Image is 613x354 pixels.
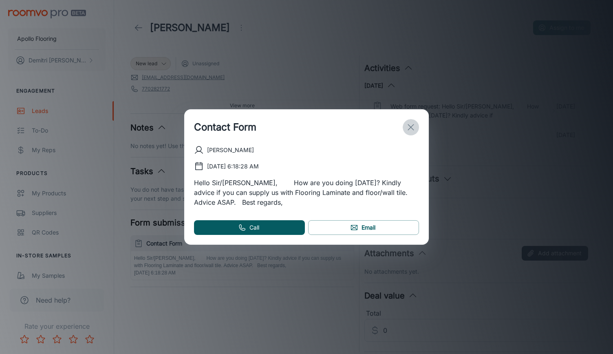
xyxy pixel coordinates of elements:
[194,178,419,207] p: Hello Sir/[PERSON_NAME], How are you doing [DATE]? Kindly advice if you can supply us with Floori...
[194,220,305,235] a: Call
[207,162,259,171] p: [DATE] 6:18:28 AM
[207,146,254,155] p: [PERSON_NAME]
[194,120,256,135] h1: Contact Form
[403,119,419,135] button: exit
[308,220,419,235] a: Email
